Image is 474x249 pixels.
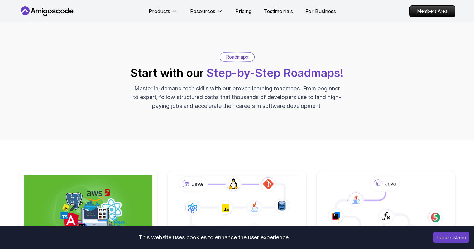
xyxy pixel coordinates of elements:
button: Accept cookies [433,232,469,243]
button: Resources [190,7,223,20]
a: Pricing [235,7,251,15]
a: For Business [305,7,336,15]
p: Roadmaps [226,54,248,60]
p: Master in-demand tech skills with our proven learning roadmaps. From beginner to expert, follow s... [132,84,342,110]
img: Full Stack Professional v2 [24,175,152,243]
span: Step-by-Step Roadmaps! [207,66,344,80]
a: Testimonials [264,7,293,15]
h2: Start with our [131,67,344,79]
a: Members Area [409,5,455,17]
div: This website uses cookies to enhance the user experience. [5,231,424,244]
p: Products [149,7,170,15]
p: Members Area [410,6,455,17]
button: Products [149,7,178,20]
p: Resources [190,7,215,15]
